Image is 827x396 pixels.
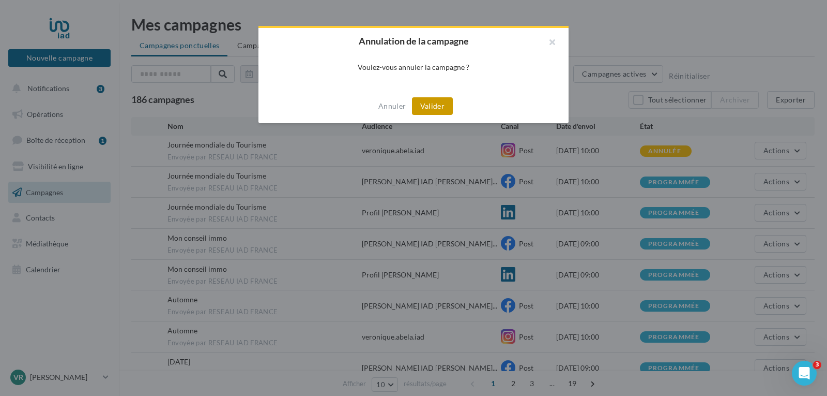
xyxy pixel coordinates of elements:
button: Annuler [374,100,410,112]
span: 3 [813,361,821,369]
div: Voulez-vous annuler la campagne ? [275,62,552,72]
h2: Annulation de la campagne [275,36,552,46]
iframe: Intercom live chat [792,361,817,386]
button: Valider [412,97,453,115]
